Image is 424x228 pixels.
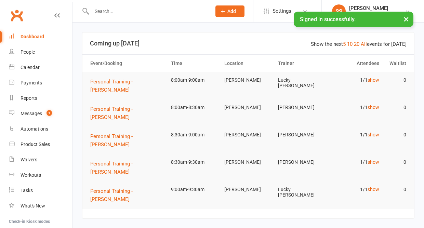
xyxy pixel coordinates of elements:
a: show [368,132,379,137]
th: Waitlist [382,55,409,72]
div: Dashboard [21,34,44,39]
a: show [368,187,379,192]
th: Trainer [275,55,329,72]
td: 8:00am-9:00am [168,72,222,88]
span: Settings [273,3,291,19]
a: Reports [9,91,72,106]
div: Show the next events for [DATE] [311,40,407,48]
span: Personal Training - [PERSON_NAME] [90,133,133,148]
a: Product Sales [9,137,72,152]
button: Personal Training - [PERSON_NAME] [90,160,165,176]
div: Tasks [21,188,33,193]
a: 5 [343,41,346,47]
td: 0 [382,99,409,116]
a: Messages 1 [9,106,72,121]
th: Time [168,55,222,72]
a: show [368,159,379,165]
div: Waivers [21,157,37,162]
span: Personal Training - [PERSON_NAME] [90,188,133,202]
div: Automations [21,126,48,132]
td: 0 [382,127,409,143]
h3: Coming up [DATE] [90,40,407,47]
td: 1/1 [329,182,382,198]
button: Add [215,5,244,17]
a: show [368,105,379,110]
div: People [21,49,35,55]
td: [PERSON_NAME] [275,127,329,143]
a: Workouts [9,167,72,183]
td: [PERSON_NAME] [275,154,329,170]
a: 10 [347,41,353,47]
td: Lucky [PERSON_NAME] [275,182,329,203]
th: Attendees [329,55,382,72]
td: 8:00am-8:30am [168,99,222,116]
div: Reports [21,95,37,101]
div: Messages [21,111,42,116]
td: 1/1 [329,99,382,116]
button: Personal Training - [PERSON_NAME] [90,132,165,149]
td: [PERSON_NAME] [221,72,275,88]
a: Tasks [9,183,72,198]
div: SS [332,4,346,18]
td: 0 [382,182,409,198]
span: 1 [47,110,52,116]
div: Calendar [21,65,40,70]
a: All [361,41,367,47]
a: Automations [9,121,72,137]
div: Product Sales [21,142,50,147]
td: Lucky [PERSON_NAME] [275,72,329,94]
a: Payments [9,75,72,91]
td: [PERSON_NAME] [275,99,329,116]
button: Personal Training - [PERSON_NAME] [90,78,165,94]
a: Calendar [9,60,72,75]
div: Payments [21,80,42,85]
div: What's New [21,203,45,209]
span: Signed in successfully. [300,16,356,23]
td: 1/1 [329,154,382,170]
a: Clubworx [8,7,25,24]
td: [PERSON_NAME] [221,127,275,143]
td: [PERSON_NAME] [221,99,275,116]
td: 0 [382,154,409,170]
td: 0 [382,72,409,88]
td: 1/1 [329,127,382,143]
span: Add [227,9,236,14]
td: [PERSON_NAME] [221,182,275,198]
a: show [368,77,379,83]
input: Search... [90,6,207,16]
td: 9:00am-9:30am [168,182,222,198]
a: 20 [354,41,359,47]
button: × [400,12,412,26]
button: Personal Training - [PERSON_NAME] [90,105,165,121]
td: [PERSON_NAME] [221,154,275,170]
div: [PERSON_NAME] [349,5,388,11]
span: Personal Training - [PERSON_NAME] [90,161,133,175]
span: Personal Training - [PERSON_NAME] [90,79,133,93]
button: Personal Training - [PERSON_NAME] [90,187,165,203]
div: Bodyline Fitness [349,11,388,17]
a: Waivers [9,152,72,167]
th: Location [221,55,275,72]
td: 8:30am-9:00am [168,127,222,143]
a: Dashboard [9,29,72,44]
td: 1/1 [329,72,382,88]
a: People [9,44,72,60]
span: Personal Training - [PERSON_NAME] [90,106,133,120]
div: Workouts [21,172,41,178]
th: Event/Booking [87,55,168,72]
a: What's New [9,198,72,214]
td: 8:30am-9:30am [168,154,222,170]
